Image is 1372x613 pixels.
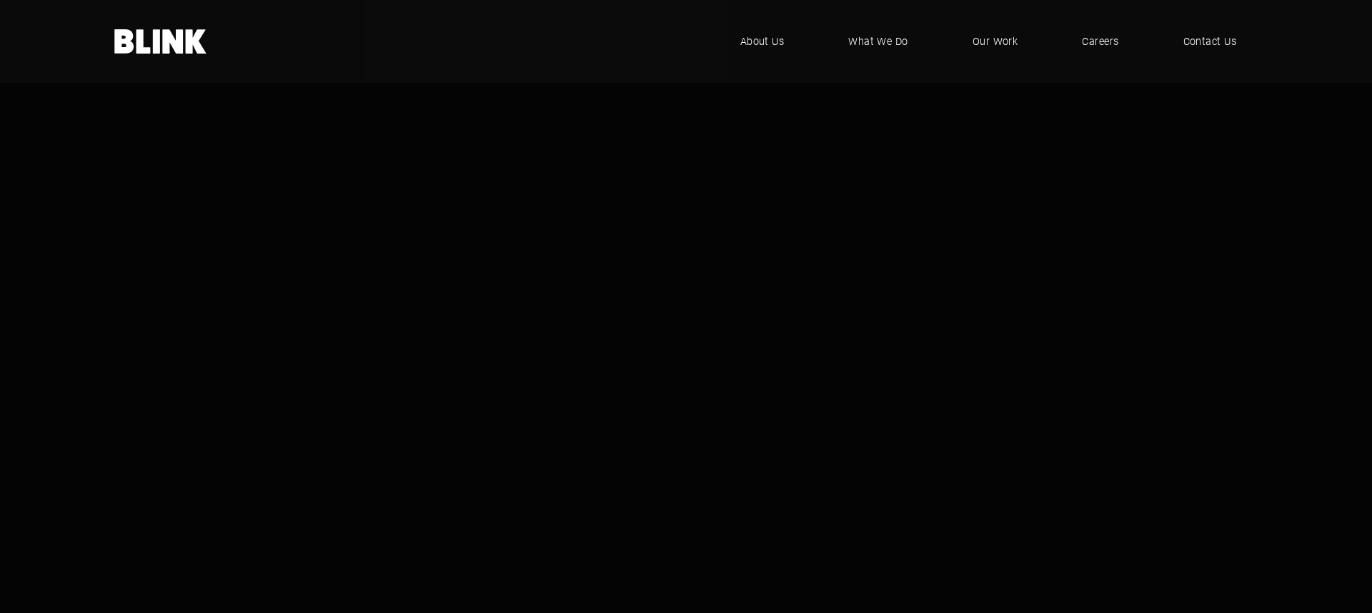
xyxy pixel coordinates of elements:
a: Contact Us [1162,20,1258,63]
a: What We Do [827,20,930,63]
span: Our Work [973,34,1018,49]
a: About Us [719,20,806,63]
a: Careers [1060,20,1140,63]
span: About Us [740,34,785,49]
a: Our Work [951,20,1040,63]
span: Careers [1082,34,1118,49]
a: Home [114,29,207,54]
span: Contact Us [1183,34,1237,49]
span: What We Do [848,34,908,49]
